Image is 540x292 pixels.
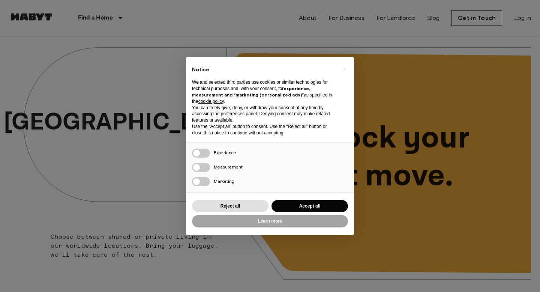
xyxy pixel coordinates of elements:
p: You can freely give, deny, or withdraw your consent at any time by accessing the preferences pane... [192,105,336,123]
span: × [343,65,346,74]
p: We and selected third parties use cookies or similar technologies for technical purposes and, wit... [192,79,336,104]
a: cookie policy [198,99,224,104]
strong: experience, measurement and “marketing (personalized ads)” [192,86,310,98]
button: Accept all [271,200,348,212]
button: Close this notice [338,63,350,75]
span: Experience [214,150,236,155]
p: Use the “Accept all” button to consent. Use the “Reject all” button or close this notice to conti... [192,123,336,136]
h2: Notice [192,66,336,74]
span: Marketing [214,178,234,184]
span: Measurement [214,164,243,170]
button: Learn more [192,215,348,227]
button: Reject all [192,200,268,212]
